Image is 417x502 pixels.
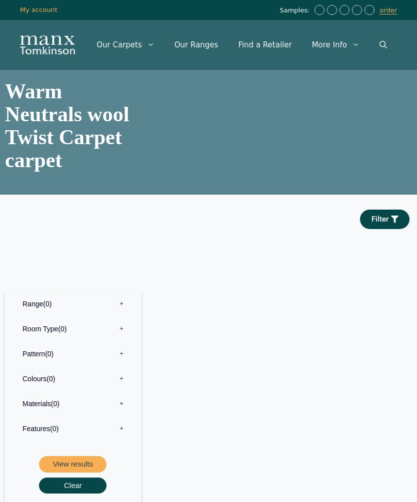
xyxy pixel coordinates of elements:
[360,210,409,229] a: Filter
[5,103,129,149] span: wool twist carpet
[371,216,388,223] span: Filter
[20,35,75,54] img: Manx Tomkinson
[302,30,369,60] a: More Info
[20,6,57,13] a: My account
[369,30,397,60] a: Open Search Bar
[12,341,133,366] label: Pattern
[51,400,59,408] span: 0
[5,80,87,126] span: warm neutrals
[164,30,228,60] a: Our Ranges
[12,391,133,416] label: Materials
[58,325,66,333] span: 0
[12,316,133,341] label: Room Type
[39,456,106,473] button: View results
[12,366,133,391] label: Colours
[379,6,397,14] a: order
[5,80,141,172] h1: carpet
[12,416,133,441] label: Features
[45,350,53,358] span: 0
[86,30,397,60] nav: Primary
[86,30,164,60] a: Our Carpets
[46,375,55,383] span: 0
[279,6,312,15] span: Samples:
[50,425,58,433] span: 0
[39,478,106,494] button: Clear
[228,30,301,60] a: Find a Retailer
[43,300,51,308] span: 0
[12,291,133,316] label: Range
